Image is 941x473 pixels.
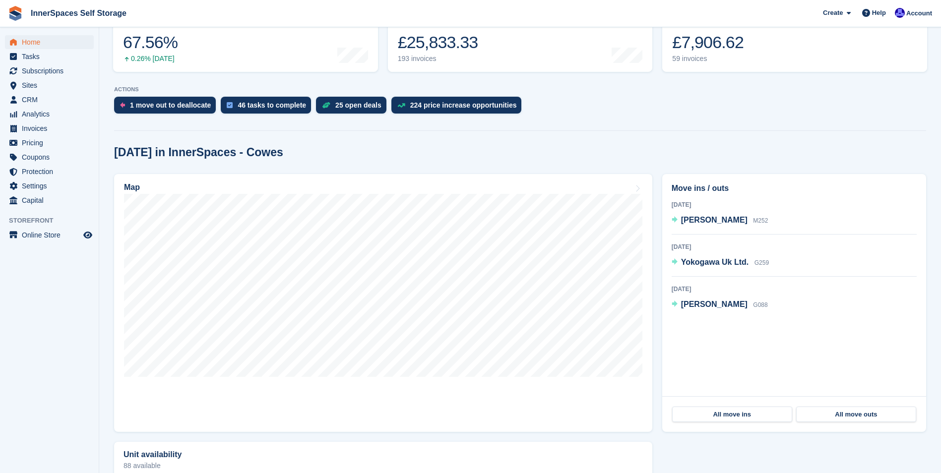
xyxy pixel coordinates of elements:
div: [DATE] [672,242,917,251]
span: Storefront [9,216,99,226]
a: menu [5,107,94,121]
a: menu [5,93,94,107]
a: [PERSON_NAME] G088 [672,298,768,311]
a: Occupancy 67.56% 0.26% [DATE] [113,9,378,72]
img: deal-1b604bf984904fb50ccaf53a9ad4b4a5d6e5aea283cecdc64d6e3604feb123c2.svg [322,102,330,109]
div: 59 invoices [672,55,744,63]
span: Invoices [22,121,81,135]
a: Awaiting payment £7,906.62 59 invoices [662,9,927,72]
a: menu [5,165,94,178]
span: Home [22,35,81,49]
a: menu [5,136,94,150]
span: Coupons [22,150,81,164]
div: 25 open deals [335,101,381,109]
div: 67.56% [123,32,178,53]
div: 193 invoices [398,55,478,63]
span: Account [906,8,932,18]
a: Map [114,174,652,432]
div: [DATE] [672,285,917,294]
span: Yokogawa Uk Ltd. [681,258,749,266]
a: InnerSpaces Self Storage [27,5,130,21]
p: ACTIONS [114,86,926,93]
a: Preview store [82,229,94,241]
a: All move ins [672,407,792,422]
img: Russell Harding [895,8,905,18]
a: menu [5,150,94,164]
span: Sites [22,78,81,92]
div: 46 tasks to complete [238,101,306,109]
a: 1 move out to deallocate [114,97,221,118]
span: Help [872,8,886,18]
img: task-75834270c22a3079a89374b754ae025e5fb1db73e45f91037f5363f120a921f8.svg [227,102,233,108]
div: 0.26% [DATE] [123,55,178,63]
span: [PERSON_NAME] [681,300,748,308]
span: Analytics [22,107,81,121]
a: Month-to-date sales £25,833.33 193 invoices [388,9,653,72]
img: price_increase_opportunities-93ffe204e8149a01c8c9dc8f82e8f89637d9d84a8eef4429ea346261dce0b2c0.svg [397,103,405,108]
a: menu [5,179,94,193]
h2: Move ins / outs [672,182,917,194]
a: menu [5,228,94,242]
a: [PERSON_NAME] M252 [672,214,768,227]
span: Online Store [22,228,81,242]
span: Capital [22,193,81,207]
a: menu [5,50,94,63]
img: stora-icon-8386f47178a22dfd0bd8f6a31ec36ba5ce8667c1dd55bd0f319d3a0aa187defe.svg [8,6,23,21]
span: Settings [22,179,81,193]
a: 46 tasks to complete [221,97,316,118]
div: 224 price increase opportunities [410,101,517,109]
span: Subscriptions [22,64,81,78]
h2: [DATE] in InnerSpaces - Cowes [114,146,283,159]
a: 25 open deals [316,97,391,118]
p: 88 available [124,462,643,469]
span: G088 [753,301,767,308]
a: All move outs [796,407,916,422]
h2: Map [124,183,140,192]
div: £25,833.33 [398,32,478,53]
div: £7,906.62 [672,32,744,53]
a: menu [5,35,94,49]
span: G259 [754,259,769,266]
span: Tasks [22,50,81,63]
a: menu [5,64,94,78]
span: Create [823,8,843,18]
div: 1 move out to deallocate [130,101,211,109]
a: menu [5,193,94,207]
a: menu [5,78,94,92]
span: Pricing [22,136,81,150]
a: Yokogawa Uk Ltd. G259 [672,256,769,269]
h2: Unit availability [124,450,182,459]
a: 224 price increase opportunities [391,97,527,118]
img: move_outs_to_deallocate_icon-f764333ba52eb49d3ac5e1228854f67142a1ed5810a6f6cc68b1a99e826820c5.svg [120,102,125,108]
span: Protection [22,165,81,178]
div: [DATE] [672,200,917,209]
span: [PERSON_NAME] [681,216,748,224]
span: M252 [753,217,768,224]
a: menu [5,121,94,135]
span: CRM [22,93,81,107]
